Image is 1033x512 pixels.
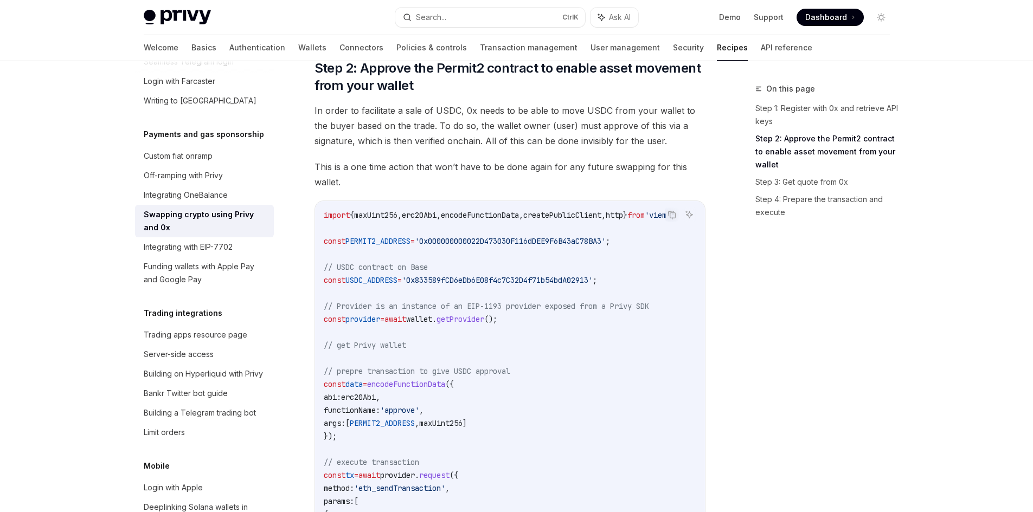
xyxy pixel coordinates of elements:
a: Basics [191,35,216,61]
div: Trading apps resource page [144,328,247,341]
span: 'eth_sendTransaction' [354,483,445,493]
span: provider [345,314,380,324]
a: Demo [719,12,741,23]
span: await [384,314,406,324]
span: request [419,470,450,480]
h5: Trading integrations [144,307,222,320]
a: Step 1: Register with 0x and retrieve API keys [755,100,899,130]
button: Search...CtrlK [395,8,585,27]
span: 'approve' [380,405,419,415]
h5: Mobile [144,459,170,472]
a: API reference [761,35,812,61]
span: functionName: [324,405,380,415]
span: , [376,392,380,402]
span: PERMIT2_ADDRESS [345,236,410,246]
span: In order to facilitate a sale of USDC, 0x needs to be able to move USDC from your wallet to the b... [315,103,705,148]
span: , [419,405,424,415]
span: getProvider [437,314,484,324]
span: }); [324,431,337,441]
span: . [415,470,419,480]
span: ({ [450,470,458,480]
span: Step 2: Approve the Permit2 contract to enable asset movement from your wallet [315,60,705,94]
a: Security [673,35,704,61]
a: Step 2: Approve the Permit2 contract to enable asset movement from your wallet [755,130,899,173]
div: Bankr Twitter bot guide [144,387,228,400]
span: provider [380,470,415,480]
a: Limit orders [135,423,274,442]
a: Authentication [229,35,285,61]
span: [ [354,496,358,506]
span: On this page [766,82,815,95]
span: , [601,210,606,220]
div: Custom fiat onramp [144,150,213,163]
a: Swapping crypto using Privy and 0x [135,205,274,237]
span: maxUint256 [354,210,397,220]
span: abi: [324,392,341,402]
div: Server-side access [144,348,214,361]
span: tx [345,470,354,480]
span: ] [463,418,467,428]
span: = [380,314,384,324]
span: 'viem' [645,210,671,220]
span: , [437,210,441,220]
span: const [324,314,345,324]
span: , [519,210,523,220]
a: Transaction management [480,35,578,61]
button: Toggle dark mode [872,9,890,26]
a: Building a Telegram trading bot [135,403,274,423]
div: Building a Telegram trading bot [144,406,256,419]
div: Limit orders [144,426,185,439]
div: Swapping crypto using Privy and 0x [144,208,267,234]
span: = [410,236,415,246]
span: // Provider is an instance of an EIP-1193 provider exposed from a Privy SDK [324,301,649,311]
a: Integrating OneBalance [135,185,274,205]
span: Ctrl K [562,13,579,22]
span: = [363,379,367,389]
span: await [358,470,380,480]
a: Server-side access [135,345,274,364]
span: erc20Abi [402,210,437,220]
a: Connectors [339,35,383,61]
span: ; [606,236,610,246]
a: Login with Apple [135,478,274,497]
span: . [432,314,437,324]
span: } [623,210,627,220]
a: Bankr Twitter bot guide [135,384,274,403]
span: '0x833589fCD6eDb6E08f4c7C32D4f71b54bdA02913' [402,275,593,285]
span: params: [324,496,354,506]
span: from [627,210,645,220]
a: User management [591,35,660,61]
span: (); [484,314,497,324]
div: Funding wallets with Apple Pay and Google Pay [144,260,267,286]
span: PERMIT2_ADDRESS [350,418,415,428]
span: data [345,379,363,389]
div: Search... [416,11,446,24]
span: { [350,210,354,220]
span: = [397,275,402,285]
div: Integrating OneBalance [144,189,228,202]
a: Login with Farcaster [135,72,274,91]
a: Trading apps resource page [135,325,274,345]
h5: Payments and gas sponsorship [144,128,264,141]
button: Copy the contents from the code block [665,208,679,222]
span: = [354,470,358,480]
button: Ask AI [682,208,696,222]
span: const [324,275,345,285]
a: Funding wallets with Apple Pay and Google Pay [135,257,274,289]
span: // get Privy wallet [324,340,406,350]
span: erc20Abi [341,392,376,402]
span: '0x000000000022D473030F116dDEE9F6B43aC78BA3' [415,236,606,246]
span: encodeFunctionData [441,210,519,220]
span: , [397,210,402,220]
span: USDC_ADDRESS [345,275,397,285]
a: Step 3: Get quote from 0x [755,173,899,191]
div: Login with Farcaster [144,75,215,88]
span: ({ [445,379,454,389]
div: Writing to [GEOGRAPHIC_DATA] [144,94,256,107]
span: const [324,236,345,246]
a: Wallets [298,35,326,61]
a: Integrating with EIP-7702 [135,237,274,257]
a: Dashboard [797,9,864,26]
span: const [324,379,345,389]
span: Dashboard [805,12,847,23]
